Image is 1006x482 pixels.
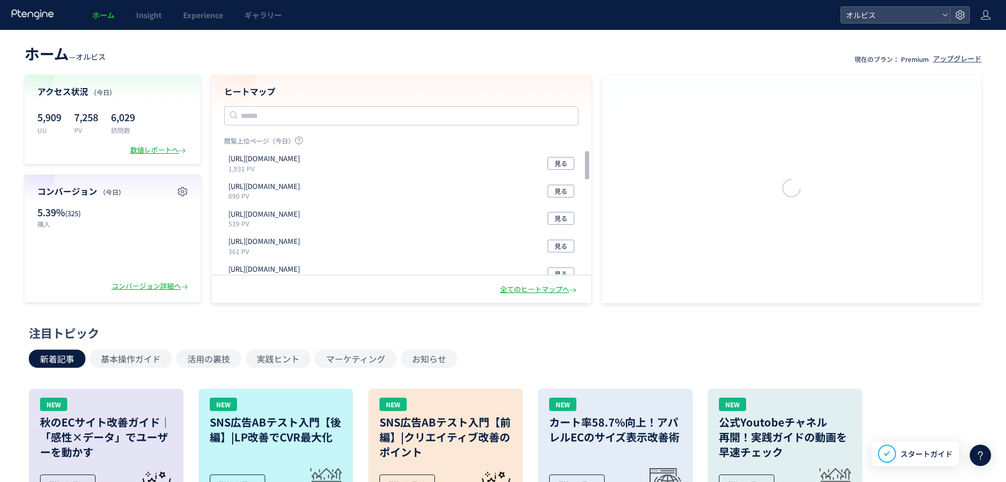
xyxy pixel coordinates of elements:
[136,10,162,20] span: Insight
[183,10,223,20] span: Experience
[933,54,981,64] div: アップグレード
[719,398,746,411] div: NEW
[37,85,188,98] h4: アクセス状況
[37,219,107,228] p: 購入
[210,398,237,411] div: NEW
[65,208,81,218] span: (325)
[228,247,304,256] p: 361 PV
[228,236,300,247] p: https://pr.orbis.co.jp/cosmetics/udot/410-12
[379,415,512,460] h3: SNS広告ABテスト入門【前編】|クリエイティブ改善のポイント
[228,164,304,173] p: 1,931 PV
[37,206,107,219] p: 5.39%
[719,415,851,460] h3: 公式Youtobeチャネル 再開！実践ガイドの動画を 早速チェック
[37,108,61,125] p: 5,909
[228,264,300,274] p: https://pr.orbis.co.jp/special/04
[228,191,304,200] p: 890 PV
[40,398,67,411] div: NEW
[37,125,61,135] p: UU
[228,154,300,164] p: https://orbis.co.jp/order/thanks
[843,7,938,23] span: オルビス
[29,350,85,368] button: 新着記事
[29,325,972,341] div: 注目トピック
[401,350,457,368] button: お知らせ
[111,125,135,135] p: 訪問数
[224,85,579,98] h4: ヒートマップ
[130,145,188,155] div: 数値レポートへ
[854,54,929,64] p: 現在のプラン： Premium
[548,212,574,225] button: 見る
[176,350,241,368] button: 活用の裏技
[25,43,106,64] div: —
[40,415,172,460] h3: 秋のECサイト改善ガイド｜「感性×データ」でユーザーを動かす
[210,415,342,445] h3: SNS広告ABテスト入門【後編】|LP改善でCVR最大化
[500,285,579,295] div: 全てのヒートマップへ
[548,157,574,170] button: 見る
[548,267,574,280] button: 見る
[315,350,397,368] button: マーケティング
[555,157,567,170] span: 見る
[90,350,172,368] button: 基本操作ガイド
[25,43,69,64] span: ホーム
[555,267,567,280] span: 見る
[111,108,135,125] p: 6,029
[99,187,125,196] span: （今日）
[112,281,190,291] div: コンバージョン詳細へ
[37,185,188,197] h4: コンバージョン
[74,125,98,135] p: PV
[244,10,282,20] span: ギャラリー
[92,10,115,20] span: ホーム
[224,136,579,149] p: 閲覧上位ページ（今日）
[549,415,682,445] h3: カート率58.7%向上！アパレルECのサイズ表示改善術
[228,181,300,192] p: https://pr.orbis.co.jp/cosmetics/clearful/331
[549,398,576,411] div: NEW
[379,398,407,411] div: NEW
[228,209,300,219] p: https://pr.orbis.co.jp/cosmetics/u/100
[74,108,98,125] p: 7,258
[76,51,106,62] span: オルビス
[548,240,574,252] button: 見る
[555,212,567,225] span: 見る
[555,240,567,252] span: 見る
[900,448,953,460] span: スタートガイド
[555,185,567,197] span: 見る
[228,274,304,283] p: 275 PV
[245,350,311,368] button: 実践ヒント
[90,88,116,97] span: （今日）
[548,185,574,197] button: 見る
[228,219,304,228] p: 539 PV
